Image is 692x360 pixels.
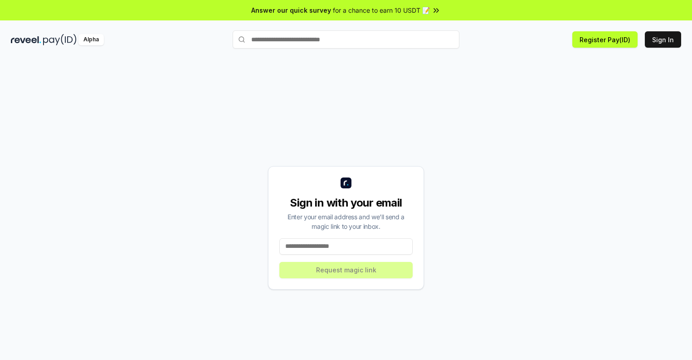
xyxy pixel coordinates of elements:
img: reveel_dark [11,34,41,45]
div: Alpha [78,34,104,45]
button: Register Pay(ID) [572,31,638,48]
div: Enter your email address and we’ll send a magic link to your inbox. [279,212,413,231]
span: for a chance to earn 10 USDT 📝 [333,5,430,15]
div: Sign in with your email [279,196,413,210]
img: logo_small [341,178,351,188]
button: Sign In [645,31,681,48]
span: Answer our quick survey [251,5,331,15]
img: pay_id [43,34,77,45]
